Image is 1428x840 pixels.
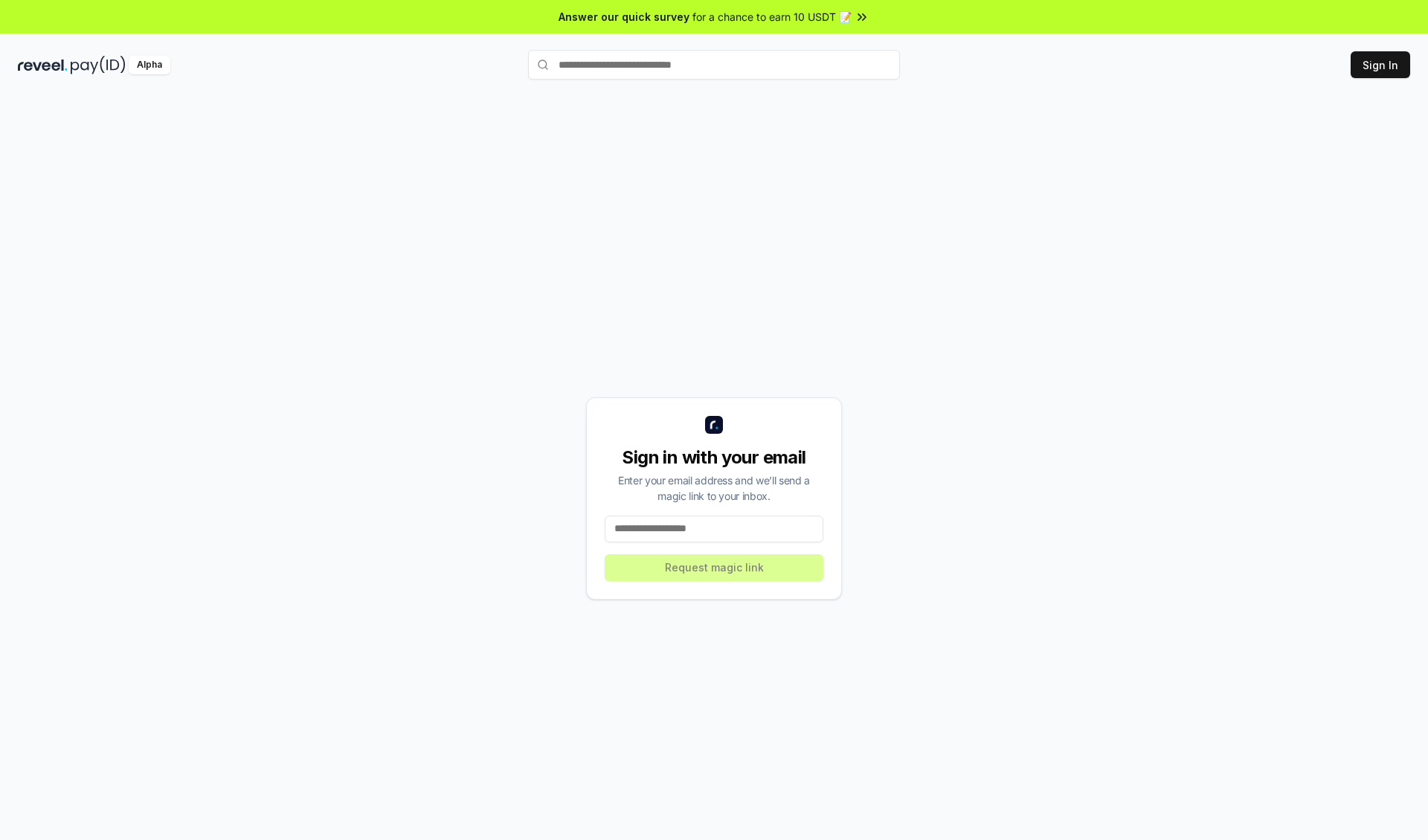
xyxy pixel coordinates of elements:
div: Enter your email address and we’ll send a magic link to your inbox. [605,472,823,504]
span: for a chance to earn 10 USDT 📝 [692,9,852,25]
div: Sign in with your email [605,446,823,469]
img: pay_id [71,56,126,74]
span: Answer our quick survey [559,9,689,25]
div: Alpha [129,56,170,74]
button: Sign In [1351,51,1410,78]
img: reveel_dark [18,56,68,74]
img: logo_small [705,416,723,434]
